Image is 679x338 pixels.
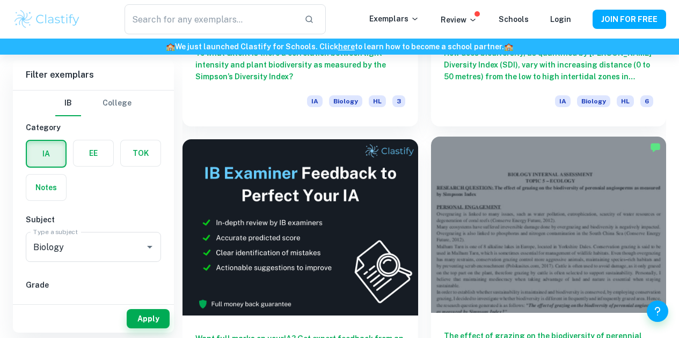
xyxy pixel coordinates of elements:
a: here [338,42,355,51]
button: TOK [121,140,160,166]
input: Search for any exemplars... [125,4,296,34]
span: Biology [329,95,362,107]
h6: Grade [26,279,161,291]
h6: To what extent is there a correlation between light intensity and plant biodiversity as measured ... [195,47,405,82]
button: Open [142,239,157,254]
label: Type a subject [33,227,78,236]
span: 🏫 [504,42,513,51]
img: Marked [650,142,661,153]
span: IA [555,95,571,107]
span: IA [307,95,323,107]
span: HL [369,95,386,107]
span: 3 [392,95,405,107]
h6: We just launched Clastify for Schools. Click to learn how to become a school partner. [2,41,677,52]
button: Help and Feedback [647,301,668,322]
p: Review [441,14,477,26]
span: Biology [577,95,610,107]
p: Exemplars [369,13,419,25]
button: College [103,91,132,116]
button: IA [27,141,65,167]
h6: Filter exemplars [13,60,174,90]
button: EE [74,140,113,166]
div: Filter type choice [55,91,132,116]
img: Thumbnail [182,139,418,316]
button: Apply [127,309,170,328]
span: HL [617,95,634,107]
a: Login [550,15,571,24]
span: 🏫 [166,42,175,51]
img: Clastify logo [13,9,81,30]
span: 6 [640,95,653,107]
button: IB [55,91,81,116]
h6: How does biodiversity, as quantified by [PERSON_NAME] Diversity Index (SDI), vary with increasing... [444,47,654,82]
h6: Category [26,122,161,133]
h6: Subject [26,214,161,226]
button: JOIN FOR FREE [593,10,666,29]
a: Schools [499,15,529,24]
button: Notes [26,175,66,200]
